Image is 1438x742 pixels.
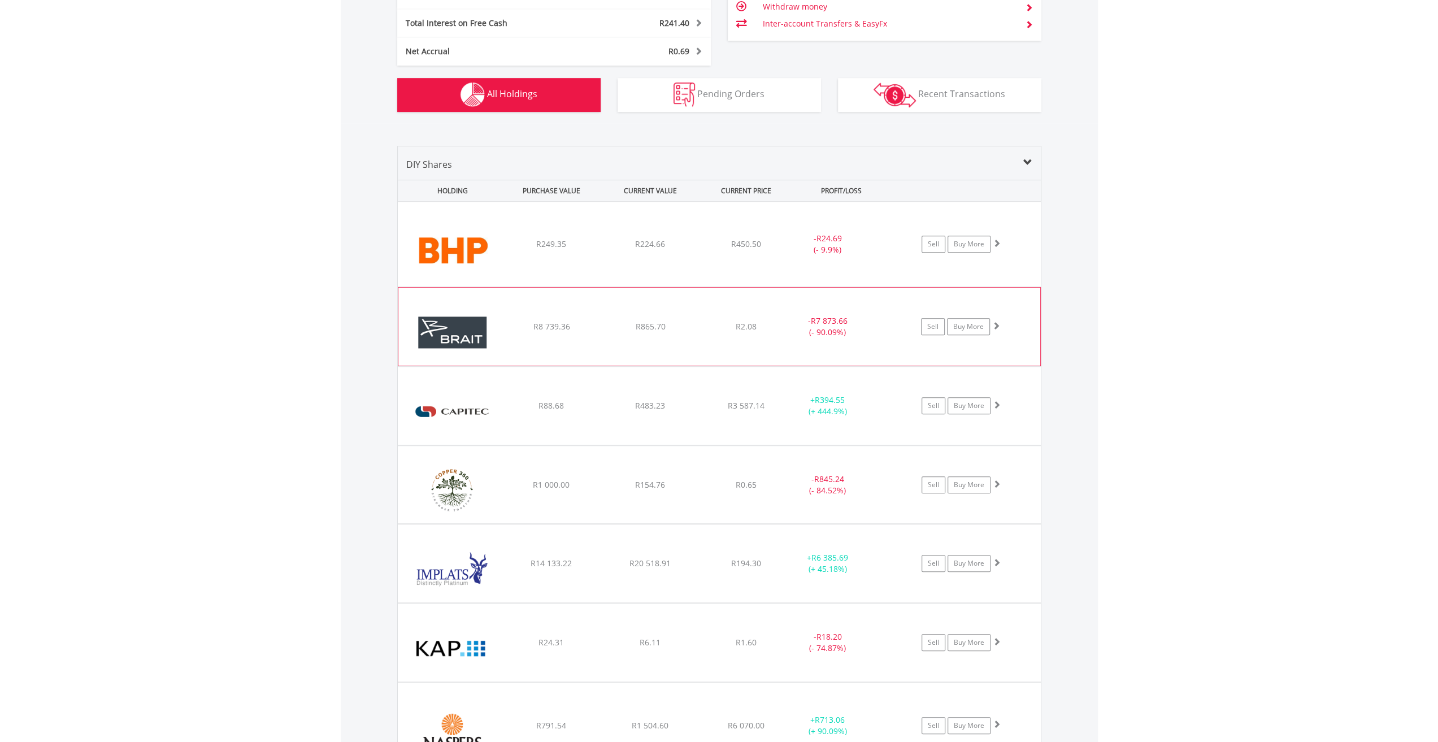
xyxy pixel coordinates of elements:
[918,88,1005,100] span: Recent Transactions
[948,634,990,651] a: Buy More
[948,397,990,414] a: Buy More
[398,180,501,201] div: HOLDING
[948,555,990,572] a: Buy More
[659,18,689,28] span: R241.40
[947,318,990,335] a: Buy More
[697,88,764,100] span: Pending Orders
[536,720,566,731] span: R791.54
[674,83,695,107] img: pending_instructions-wht.png
[602,180,699,201] div: CURRENT VALUE
[921,318,945,335] a: Sell
[816,631,842,642] span: R18.20
[728,720,764,731] span: R6 070.00
[640,637,661,648] span: R6.11
[785,233,871,255] div: - (- 9.9%)
[487,88,537,100] span: All Holdings
[503,180,600,201] div: PURCHASE VALUE
[922,634,945,651] a: Sell
[785,394,871,417] div: + (+ 444.9%)
[948,476,990,493] a: Buy More
[785,631,871,654] div: - (- 74.87%)
[635,479,665,490] span: R154.76
[838,78,1041,112] button: Recent Transactions
[736,321,757,332] span: R2.08
[922,397,945,414] a: Sell
[635,400,665,411] span: R483.23
[874,83,916,107] img: transactions-zar-wht.png
[618,78,821,112] button: Pending Orders
[538,400,564,411] span: R88.68
[736,637,757,648] span: R1.60
[403,460,501,520] img: EQU.ZA.CPR.png
[731,238,761,249] span: R450.50
[922,476,945,493] a: Sell
[816,233,842,244] span: R24.69
[922,236,945,253] a: Sell
[403,539,501,600] img: EQU.ZA.IMP.png
[811,552,848,563] span: R6 385.69
[397,46,580,57] div: Net Accrual
[736,479,757,490] span: R0.65
[815,394,845,405] span: R394.55
[793,180,890,201] div: PROFIT/LOSS
[701,180,790,201] div: CURRENT PRICE
[632,720,668,731] span: R1 504.60
[948,717,990,734] a: Buy More
[403,216,501,284] img: EQU.ZA.BHG.png
[536,238,566,249] span: R249.35
[785,474,871,496] div: - (- 84.52%)
[629,558,671,569] span: R20 518.91
[814,474,844,484] span: R845.24
[762,15,1016,32] td: Inter-account Transfers & EasyFx
[404,302,501,363] img: EQU.ZA.BAT.png
[948,236,990,253] a: Buy More
[810,315,847,326] span: R7 873.66
[731,558,761,569] span: R194.30
[533,321,570,332] span: R8 739.36
[397,18,580,29] div: Total Interest on Free Cash
[728,400,764,411] span: R3 587.14
[922,555,945,572] a: Sell
[538,637,564,648] span: R24.31
[533,479,570,490] span: R1 000.00
[668,46,689,57] span: R0.69
[922,717,945,734] a: Sell
[403,618,501,679] img: EQU.ZA.KAP.png
[397,78,601,112] button: All Holdings
[531,558,572,569] span: R14 133.22
[785,315,870,338] div: - (- 90.09%)
[460,83,485,107] img: holdings-wht.png
[785,552,871,575] div: + (+ 45.18%)
[635,238,665,249] span: R224.66
[635,321,665,332] span: R865.70
[406,158,452,171] span: DIY Shares
[403,381,501,442] img: EQU.ZA.CPI.png
[815,714,845,725] span: R713.06
[785,714,871,737] div: + (+ 90.09%)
